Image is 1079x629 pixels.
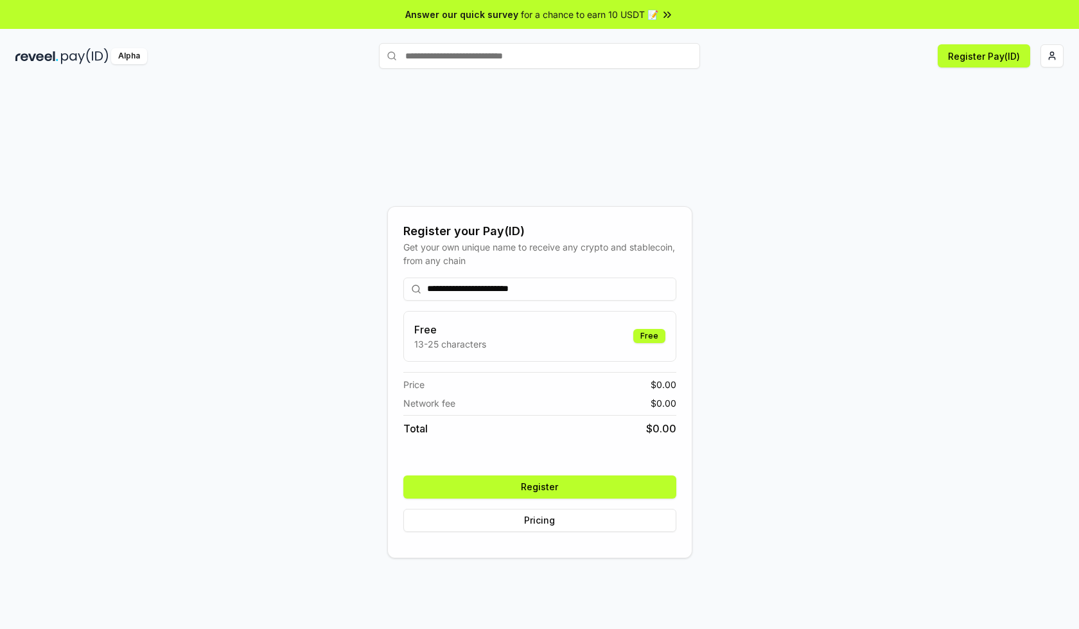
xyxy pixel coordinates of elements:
span: Answer our quick survey [405,8,518,21]
h3: Free [414,322,486,337]
div: Register your Pay(ID) [403,222,676,240]
img: reveel_dark [15,48,58,64]
span: for a chance to earn 10 USDT 📝 [521,8,658,21]
div: Get your own unique name to receive any crypto and stablecoin, from any chain [403,240,676,267]
span: Price [403,378,425,391]
img: pay_id [61,48,109,64]
span: $ 0.00 [646,421,676,436]
button: Register [403,475,676,499]
span: $ 0.00 [651,396,676,410]
span: Network fee [403,396,455,410]
span: $ 0.00 [651,378,676,391]
p: 13-25 characters [414,337,486,351]
div: Alpha [111,48,147,64]
div: Free [633,329,665,343]
button: Pricing [403,509,676,532]
button: Register Pay(ID) [938,44,1030,67]
span: Total [403,421,428,436]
